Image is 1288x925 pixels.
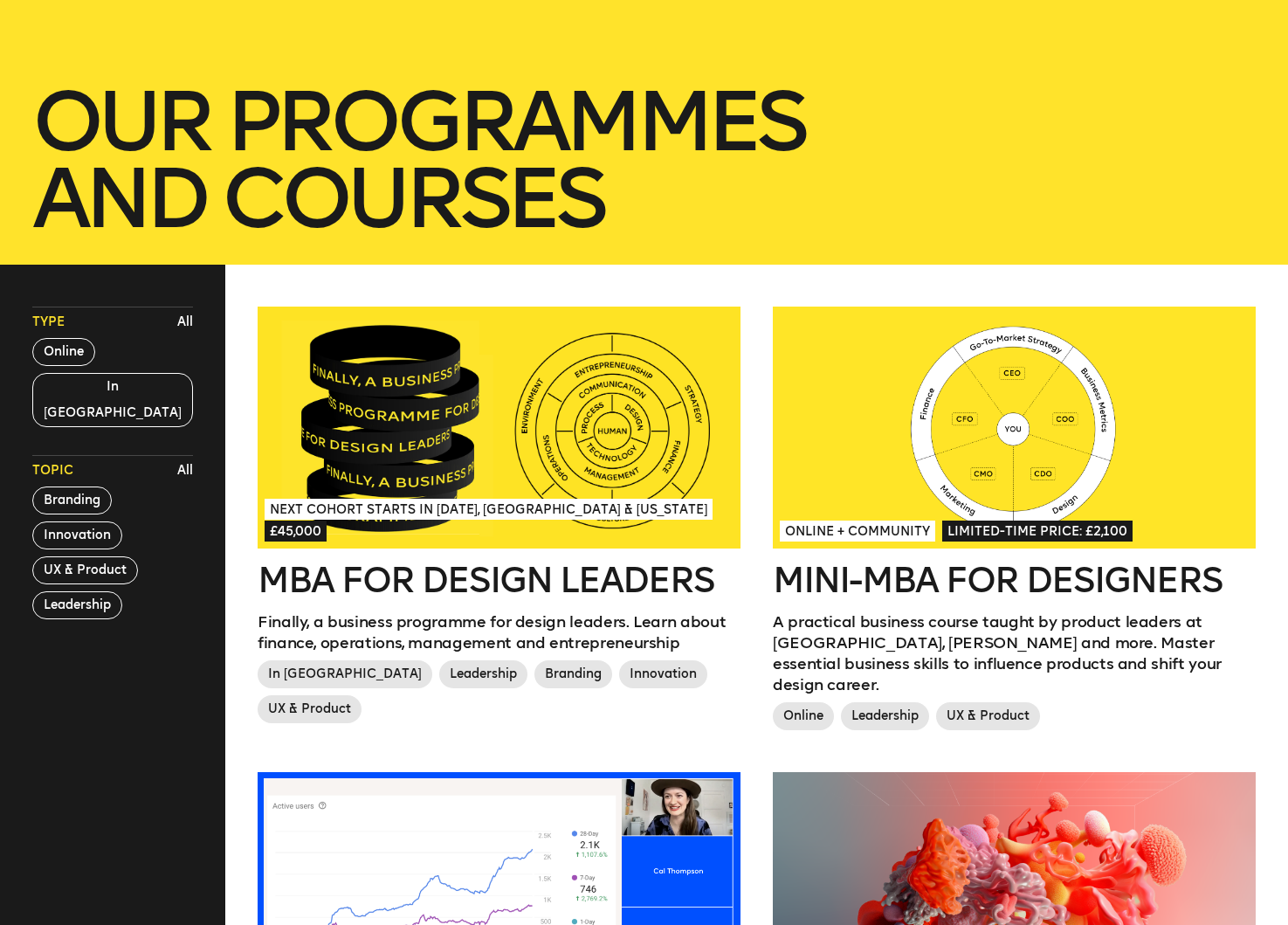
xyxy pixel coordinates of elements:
button: All [173,309,197,335]
span: In [GEOGRAPHIC_DATA] [258,660,432,688]
h2: MBA for Design Leaders [258,563,740,597]
span: £45,000 [265,521,327,542]
span: UX & Product [936,702,1040,730]
a: Next Cohort Starts in [DATE], [GEOGRAPHIC_DATA] & [US_STATE]£45,000MBA for Design LeadersFinally,... [258,307,740,730]
span: Type [32,314,65,331]
p: Finally, a business programme for design leaders. Learn about finance, operations, management and... [258,611,740,653]
button: Leadership [32,591,122,619]
span: UX & Product [258,695,362,723]
span: Online [773,702,834,730]
span: Online + Community [780,521,935,542]
button: Innovation [32,521,122,549]
span: Topic [32,462,73,480]
span: Next Cohort Starts in [DATE], [GEOGRAPHIC_DATA] & [US_STATE] [265,499,713,520]
span: Branding [534,660,612,688]
button: UX & Product [32,556,138,584]
button: All [173,458,197,484]
h1: our Programmes and courses [32,83,1256,237]
button: In [GEOGRAPHIC_DATA] [32,373,193,427]
span: Limited-time price: £2,100 [942,521,1133,542]
p: A practical business course taught by product leaders at [GEOGRAPHIC_DATA], [PERSON_NAME] and mor... [773,611,1256,695]
a: Online + CommunityLimited-time price: £2,100Mini-MBA for DesignersA practical business course tau... [773,307,1256,737]
span: Innovation [619,660,707,688]
span: Leadership [841,702,929,730]
h2: Mini-MBA for Designers [773,563,1256,597]
span: Leadership [439,660,527,688]
button: Branding [32,487,112,514]
button: Online [32,338,95,366]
